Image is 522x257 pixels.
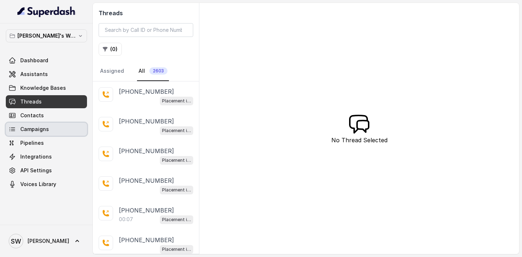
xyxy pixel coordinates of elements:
p: [PHONE_NUMBER] [119,87,174,96]
a: Dashboard [6,54,87,67]
span: [PERSON_NAME] [28,237,69,245]
span: Dashboard [20,57,48,64]
p: Placement information collector [162,127,191,134]
p: Placement information collector [162,157,191,164]
p: Placement information collector [162,246,191,253]
p: [PHONE_NUMBER] [119,176,174,185]
span: Pipelines [20,139,44,147]
p: 00:07 [119,216,133,223]
img: light.svg [17,6,76,17]
span: Contacts [20,112,44,119]
a: [PERSON_NAME] [6,231,87,251]
a: All2603 [137,62,169,81]
h2: Threads [99,9,193,17]
span: 2603 [149,67,167,75]
span: API Settings [20,167,52,174]
span: Threads [20,98,42,105]
text: SW [11,237,21,245]
span: Campaigns [20,126,49,133]
p: [PHONE_NUMBER] [119,206,174,215]
a: Threads [6,95,87,108]
p: Placement information collector [162,216,191,223]
a: API Settings [6,164,87,177]
span: Voices Library [20,181,56,188]
p: [PHONE_NUMBER] [119,147,174,155]
a: Pipelines [6,136,87,149]
p: [PHONE_NUMBER] [119,117,174,126]
nav: Tabs [99,62,193,81]
button: [PERSON_NAME]'s Workspace [6,29,87,42]
span: Assistants [20,71,48,78]
input: Search by Call ID or Phone Number [99,23,193,37]
p: Placement information collector [162,97,191,105]
span: Integrations [20,153,52,160]
p: No Thread Selected [331,136,388,144]
a: Campaigns [6,123,87,136]
a: Assigned [99,62,125,81]
p: [PHONE_NUMBER] [119,236,174,244]
a: Integrations [6,150,87,163]
button: (0) [99,43,122,56]
p: [PERSON_NAME]'s Workspace [17,31,75,40]
p: Placement information collector [162,186,191,194]
a: Assistants [6,68,87,81]
a: Contacts [6,109,87,122]
span: Knowledge Bases [20,84,66,92]
a: Knowledge Bases [6,81,87,94]
a: Voices Library [6,178,87,191]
